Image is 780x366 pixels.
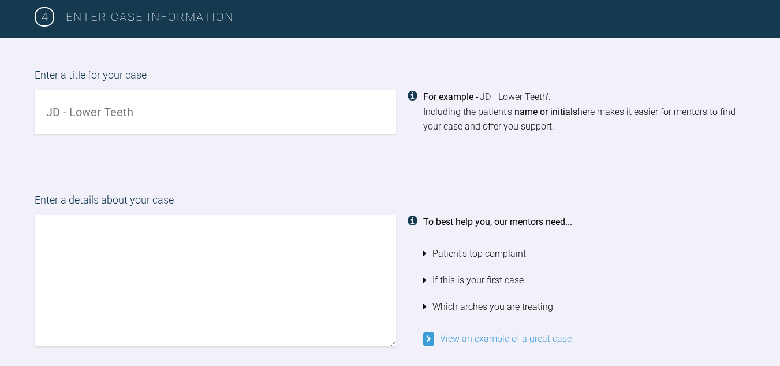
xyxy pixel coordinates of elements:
label: Enter a details about your case [35,192,745,215]
strong: For example - [423,91,478,102]
span: 4 [35,7,54,27]
li: Patient's top complaint [423,241,746,267]
li: Which arches you are treating [423,294,746,320]
a: View an example of a great case [423,333,572,344]
label: Enter a title for your case [35,67,745,90]
strong: name or initials [514,106,577,117]
strong: To best help you, our mentors need... [423,216,572,227]
div: 'JD - Lower Teeth'. Including the patient's here makes it easier for mentors to find your case an... [423,90,746,134]
h3: Enter case information [66,8,745,26]
input: JD - Lower Teeth [35,90,396,134]
li: If this is your first case [423,267,746,294]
